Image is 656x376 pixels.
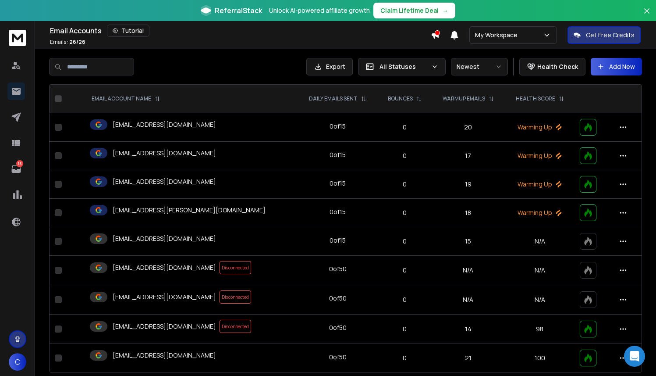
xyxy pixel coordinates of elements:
span: Disconnected [220,261,251,274]
td: 19 [432,170,505,199]
span: → [442,6,448,15]
div: 0 of 15 [330,236,346,245]
div: 0 of 50 [329,323,347,332]
div: 0 of 15 [330,179,346,188]
p: BOUNCES [388,95,413,102]
p: 0 [383,266,426,275]
p: Warming Up [510,123,569,132]
div: 0 of 15 [330,208,346,216]
td: 15 [432,227,505,256]
div: Open Intercom Messenger [624,346,645,367]
p: 0 [383,237,426,246]
td: 100 [505,344,574,372]
button: Add New [591,58,642,75]
td: 21 [432,344,505,372]
td: 20 [432,113,505,142]
p: 0 [383,208,426,217]
button: C [9,353,26,371]
p: WARMUP EMAILS [443,95,485,102]
p: Health Check [537,62,578,71]
p: 0 [383,180,426,189]
p: HEALTH SCORE [516,95,555,102]
p: All Statuses [379,62,428,71]
td: N/A [432,285,505,315]
p: [EMAIL_ADDRESS][DOMAIN_NAME] [113,293,216,301]
p: 0 [383,325,426,333]
div: Email Accounts [50,25,431,37]
p: [EMAIL_ADDRESS][DOMAIN_NAME] [113,177,216,186]
p: [EMAIL_ADDRESS][DOMAIN_NAME] [113,263,216,272]
p: 0 [383,295,426,304]
div: 0 of 15 [330,150,346,159]
p: Warming Up [510,180,569,189]
p: Emails : [50,39,85,46]
button: Newest [451,58,508,75]
p: N/A [510,266,569,275]
p: [EMAIL_ADDRESS][DOMAIN_NAME] [113,120,216,129]
p: 0 [383,354,426,362]
td: 17 [432,142,505,170]
button: Health Check [519,58,585,75]
td: 14 [432,315,505,344]
p: [EMAIL_ADDRESS][DOMAIN_NAME] [113,322,216,331]
td: N/A [432,256,505,285]
p: Get Free Credits [586,31,635,39]
div: 0 of 50 [329,353,347,362]
button: Export [306,58,353,75]
td: 98 [505,315,574,344]
button: Get Free Credits [567,26,641,44]
button: Close banner [641,5,652,26]
p: N/A [510,295,569,304]
p: [EMAIL_ADDRESS][DOMAIN_NAME] [113,351,216,360]
button: Tutorial [107,25,149,37]
button: Claim Lifetime Deal→ [373,3,455,18]
a: 15 [7,160,25,178]
p: 0 [383,151,426,160]
span: ReferralStack [215,5,262,16]
p: [EMAIL_ADDRESS][DOMAIN_NAME] [113,149,216,158]
p: N/A [510,237,569,246]
p: My Workspace [475,31,521,39]
p: Warming Up [510,151,569,160]
p: Unlock AI-powered affiliate growth [269,6,370,15]
p: DAILY EMAILS SENT [309,95,358,102]
p: [EMAIL_ADDRESS][PERSON_NAME][DOMAIN_NAME] [113,206,266,215]
div: 0 of 15 [330,122,346,131]
div: 0 of 50 [329,294,347,303]
span: Disconnected [220,290,251,304]
td: 18 [432,199,505,227]
span: Disconnected [220,320,251,333]
div: EMAIL ACCOUNT NAME [92,95,160,102]
span: 26 / 26 [69,38,85,46]
p: [EMAIL_ADDRESS][DOMAIN_NAME] [113,234,216,243]
div: 0 of 50 [329,265,347,273]
p: 15 [16,160,23,167]
p: Warming Up [510,208,569,217]
p: 0 [383,123,426,132]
